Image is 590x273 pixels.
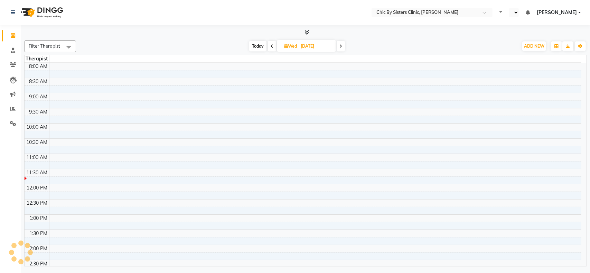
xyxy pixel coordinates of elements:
span: ADD NEW [524,43,544,49]
span: [PERSON_NAME] [537,9,577,16]
div: 11:30 AM [25,169,49,176]
div: 12:30 PM [26,199,49,207]
input: 2025-10-08 [299,41,333,51]
div: 1:00 PM [28,215,49,222]
div: 9:30 AM [28,108,49,116]
span: Filter Therapist [29,43,60,49]
div: 1:30 PM [28,230,49,237]
div: 2:00 PM [28,245,49,252]
span: Today [249,41,266,51]
div: 9:00 AM [28,93,49,100]
img: logo [18,3,65,22]
button: ADD NEW [522,41,546,51]
div: 2:30 PM [28,260,49,267]
div: 10:00 AM [25,124,49,131]
div: Therapist [25,55,49,62]
div: 8:00 AM [28,63,49,70]
div: 11:00 AM [25,154,49,161]
div: 8:30 AM [28,78,49,85]
div: 10:30 AM [25,139,49,146]
span: Wed [282,43,299,49]
div: 12:00 PM [26,184,49,192]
